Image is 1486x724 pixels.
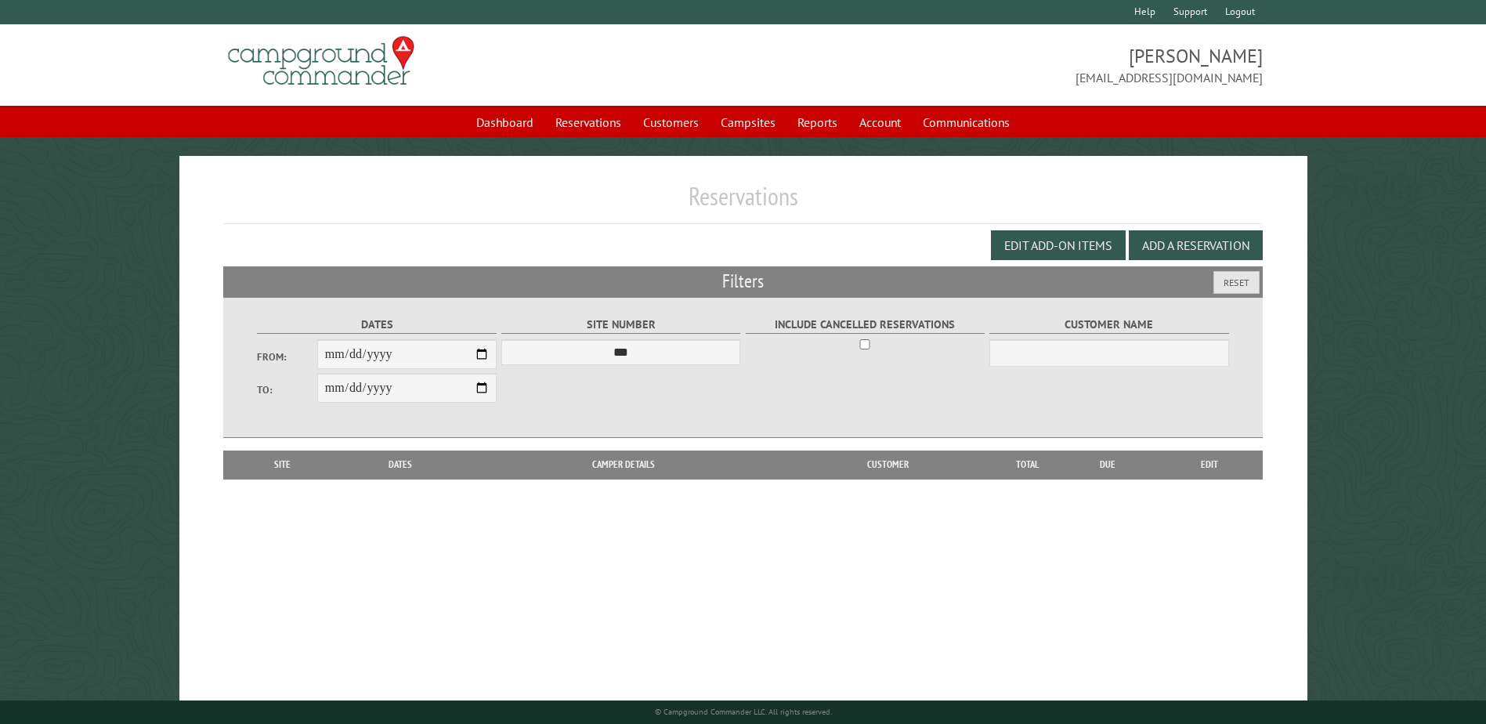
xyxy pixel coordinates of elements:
span: [PERSON_NAME] [EMAIL_ADDRESS][DOMAIN_NAME] [743,43,1263,87]
a: Dashboard [467,107,543,137]
th: Camper Details [468,451,779,479]
a: Campsites [711,107,785,137]
label: Include Cancelled Reservations [746,316,985,334]
th: Edit [1157,451,1263,479]
button: Edit Add-on Items [991,230,1126,260]
th: Due [1058,451,1157,479]
small: © Campground Commander LLC. All rights reserved. [655,707,832,717]
a: Account [850,107,910,137]
a: Customers [634,107,708,137]
a: Reports [788,107,847,137]
th: Dates [334,451,468,479]
label: From: [257,349,316,364]
h2: Filters [223,266,1262,296]
label: To: [257,382,316,397]
th: Customer [779,451,996,479]
a: Reservations [546,107,631,137]
label: Site Number [501,316,740,334]
img: Campground Commander [223,31,419,92]
button: Reset [1213,271,1260,294]
h1: Reservations [223,181,1262,224]
th: Site [231,451,333,479]
a: Communications [913,107,1019,137]
label: Customer Name [989,316,1228,334]
button: Add a Reservation [1129,230,1263,260]
label: Dates [257,316,496,334]
th: Total [996,451,1058,479]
